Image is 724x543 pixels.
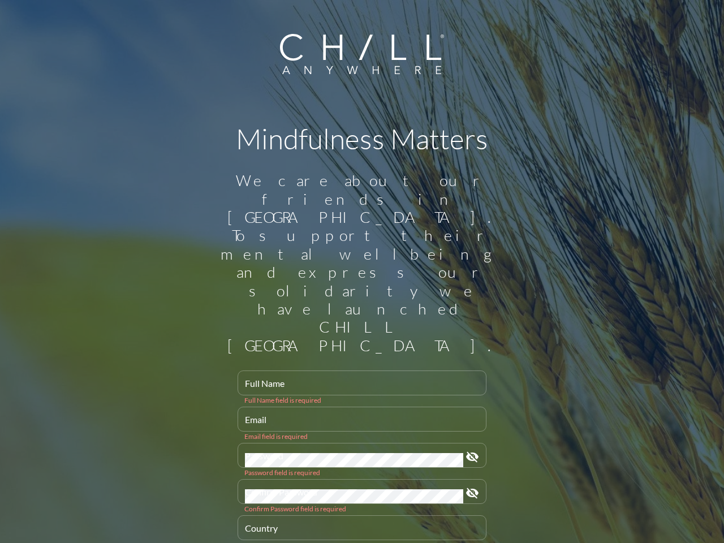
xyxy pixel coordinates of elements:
[244,432,480,441] div: Email field is required
[244,505,480,513] div: Confirm Password field is required
[215,171,509,355] div: We care about our friends in [GEOGRAPHIC_DATA]. To support their mental wellbeing and express our...
[245,381,479,395] input: Full Name
[215,122,509,156] h1: Mindfulness Matters
[245,453,463,467] input: Password
[244,468,480,477] div: Password field is required
[245,489,463,503] input: Confirm Password
[244,396,480,404] div: Full Name field is required
[245,417,479,431] input: Email
[466,450,479,464] i: visibility_off
[245,525,479,540] input: Country
[466,486,479,500] i: visibility_off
